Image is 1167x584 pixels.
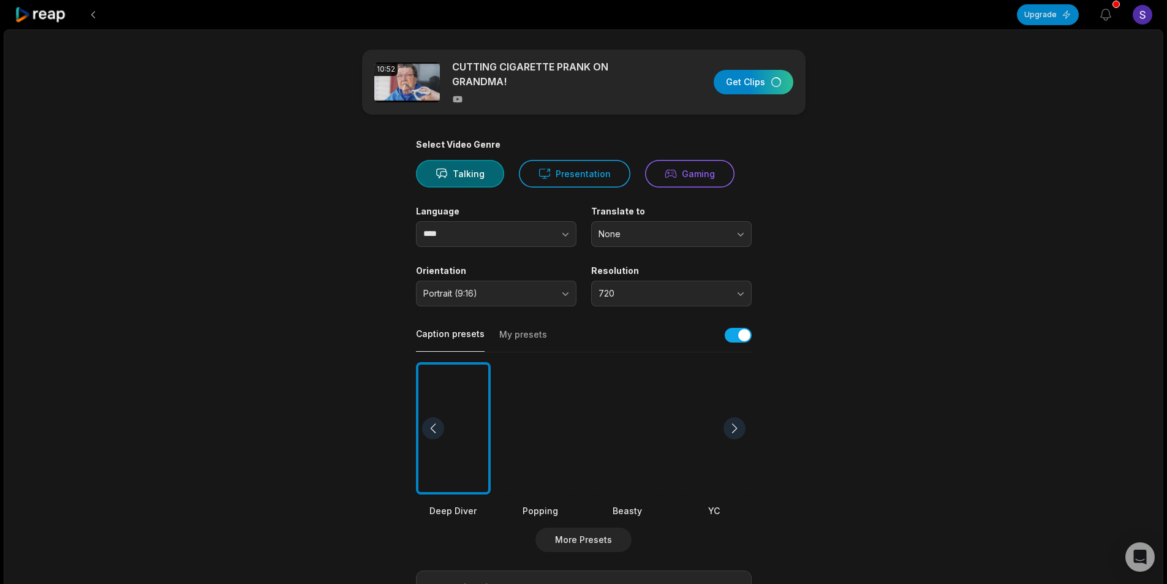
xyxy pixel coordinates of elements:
[535,528,632,552] button: More Presets
[416,160,504,188] button: Talking
[374,63,398,76] div: 10:52
[591,221,752,247] button: None
[423,288,552,299] span: Portrait (9:16)
[416,328,485,352] button: Caption presets
[645,160,735,188] button: Gaming
[503,504,578,517] div: Popping
[416,139,752,150] div: Select Video Genre
[416,504,491,517] div: Deep Diver
[416,265,576,276] label: Orientation
[591,281,752,306] button: 720
[590,504,665,517] div: Beasty
[416,206,576,217] label: Language
[452,59,663,89] p: CUTTING CIGARETTE PRANK ON GRANDMA!
[599,229,727,240] span: None
[1125,542,1155,572] div: Open Intercom Messenger
[519,160,630,188] button: Presentation
[591,206,752,217] label: Translate to
[599,288,727,299] span: 720
[499,328,547,352] button: My presets
[677,504,752,517] div: YC
[591,265,752,276] label: Resolution
[416,281,576,306] button: Portrait (9:16)
[714,70,793,94] button: Get Clips
[1017,4,1079,25] button: Upgrade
